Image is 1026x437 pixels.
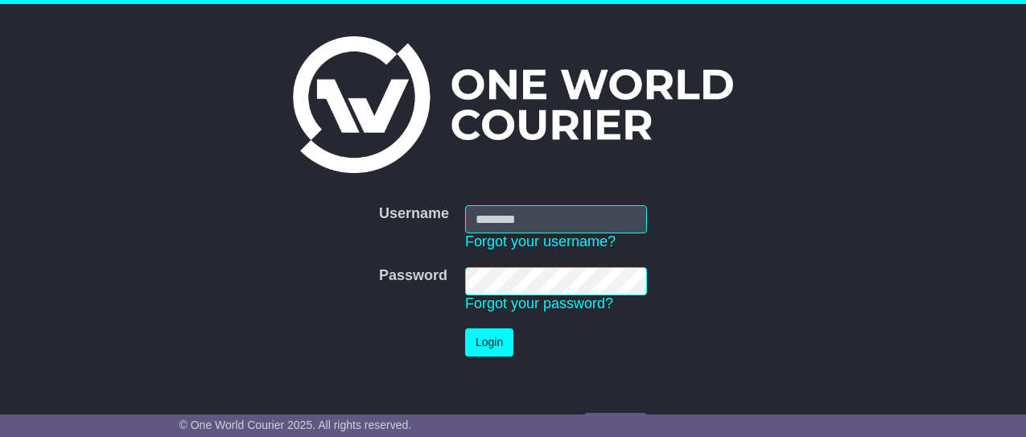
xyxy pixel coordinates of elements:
div: No account yet? [379,413,647,431]
label: Username [379,205,449,223]
span: © One World Courier 2025. All rights reserved. [179,418,412,431]
label: Password [379,267,447,285]
a: Forgot your username? [465,233,616,249]
button: Login [465,328,513,357]
a: Forgot your password? [465,295,613,311]
img: One World [293,36,732,173]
